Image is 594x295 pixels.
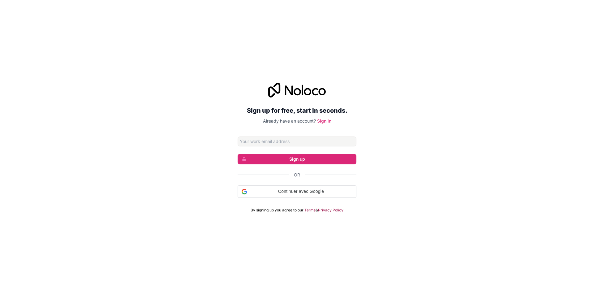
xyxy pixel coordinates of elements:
[318,208,343,213] a: Privacy Policy
[250,188,352,195] span: Continuer avec Google
[317,118,331,124] a: Sign in
[238,137,356,146] input: Email address
[238,105,356,116] h2: Sign up for free, start in seconds.
[238,185,356,198] div: Continuer avec Google
[251,208,303,213] span: By signing up you agree to our
[238,154,356,164] button: Sign up
[316,208,318,213] span: &
[263,118,316,124] span: Already have an account?
[304,208,316,213] a: Terms
[294,172,300,178] span: Or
